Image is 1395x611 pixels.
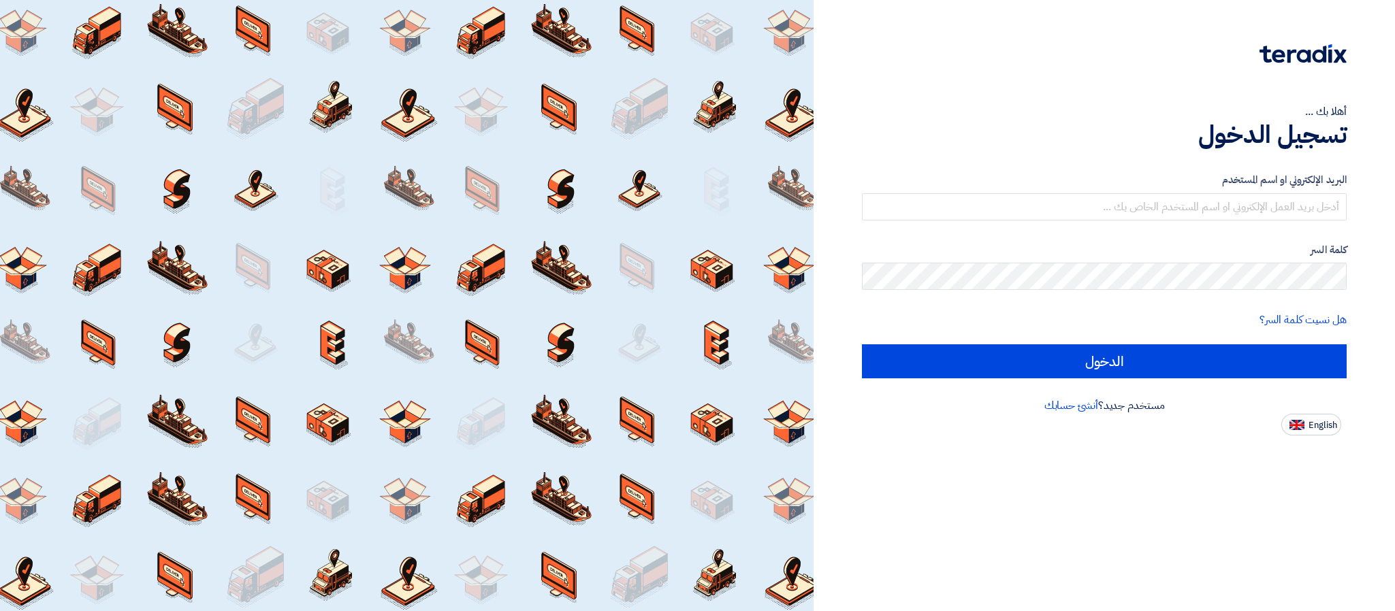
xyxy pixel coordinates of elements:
button: English [1281,414,1341,435]
img: Teradix logo [1260,44,1347,63]
span: English [1309,420,1337,430]
div: مستخدم جديد؟ [862,397,1347,414]
img: en-US.png [1289,420,1304,430]
input: أدخل بريد العمل الإلكتروني او اسم المستخدم الخاص بك ... [862,193,1347,220]
label: البريد الإلكتروني او اسم المستخدم [862,172,1347,188]
a: أنشئ حسابك [1044,397,1098,414]
input: الدخول [862,344,1347,378]
label: كلمة السر [862,242,1347,258]
a: هل نسيت كلمة السر؟ [1260,312,1347,328]
div: أهلا بك ... [862,103,1347,120]
h1: تسجيل الدخول [862,120,1347,150]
